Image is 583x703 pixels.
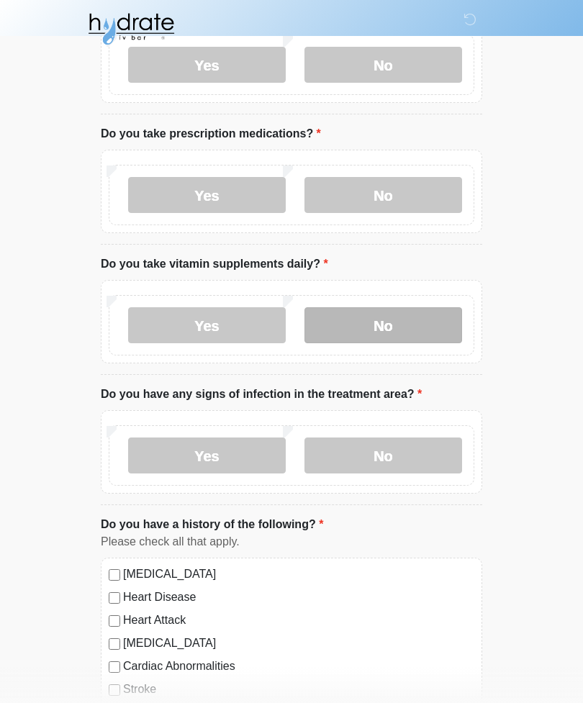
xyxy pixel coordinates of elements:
[109,638,120,650] input: [MEDICAL_DATA]
[101,516,323,533] label: Do you have a history of the following?
[128,437,286,473] label: Yes
[123,635,474,652] label: [MEDICAL_DATA]
[123,658,474,675] label: Cardiac Abnormalities
[86,11,176,47] img: Hydrate IV Bar - Fort Collins Logo
[101,255,328,273] label: Do you take vitamin supplements daily?
[101,386,422,403] label: Do you have any signs of infection in the treatment area?
[109,684,120,696] input: Stroke
[123,566,474,583] label: [MEDICAL_DATA]
[101,533,482,550] div: Please check all that apply.
[101,125,321,142] label: Do you take prescription medications?
[123,589,474,606] label: Heart Disease
[109,569,120,581] input: [MEDICAL_DATA]
[109,661,120,673] input: Cardiac Abnormalities
[304,437,462,473] label: No
[109,615,120,627] input: Heart Attack
[123,612,474,629] label: Heart Attack
[128,307,286,343] label: Yes
[304,177,462,213] label: No
[128,177,286,213] label: Yes
[109,592,120,604] input: Heart Disease
[304,47,462,83] label: No
[123,681,474,698] label: Stroke
[128,47,286,83] label: Yes
[304,307,462,343] label: No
